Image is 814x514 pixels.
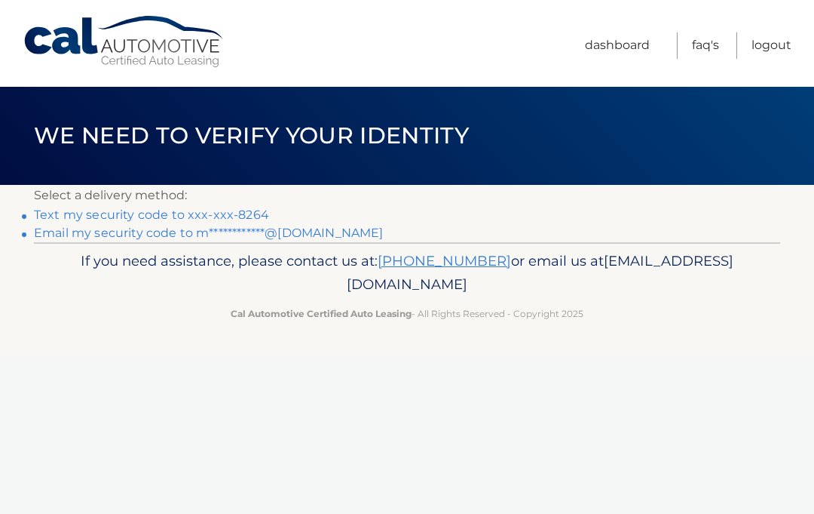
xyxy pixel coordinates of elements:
[34,208,269,222] a: Text my security code to xxx-xxx-8264
[34,185,780,206] p: Select a delivery method:
[751,32,791,59] a: Logout
[57,306,757,322] p: - All Rights Reserved - Copyright 2025
[34,122,469,149] span: We need to verify your identity
[231,308,412,319] strong: Cal Automotive Certified Auto Leasing
[57,249,757,297] p: If you need assistance, please contact us at: or email us at
[378,252,511,269] a: [PHONE_NUMBER]
[23,15,226,69] a: Cal Automotive
[585,32,650,59] a: Dashboard
[692,32,719,59] a: FAQ's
